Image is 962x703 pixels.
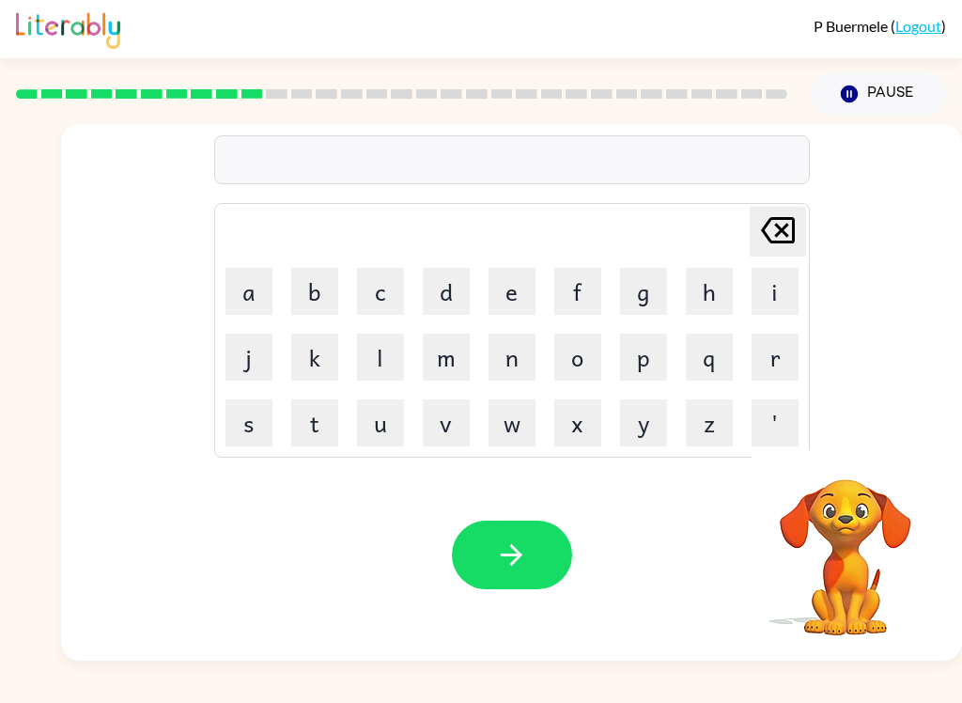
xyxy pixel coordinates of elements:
button: i [752,268,799,315]
button: z [686,399,733,446]
button: x [554,399,601,446]
img: Literably [16,8,120,49]
button: f [554,268,601,315]
button: a [225,268,272,315]
button: g [620,268,667,315]
video: Your browser must support playing .mp4 files to use Literably. Please try using another browser. [752,450,939,638]
button: d [423,268,470,315]
button: j [225,334,272,381]
button: k [291,334,338,381]
button: r [752,334,799,381]
button: l [357,334,404,381]
div: ( ) [814,17,946,35]
button: m [423,334,470,381]
button: o [554,334,601,381]
button: n [489,334,535,381]
button: q [686,334,733,381]
button: Pause [810,72,946,116]
button: b [291,268,338,315]
button: ' [752,399,799,446]
button: u [357,399,404,446]
button: v [423,399,470,446]
span: P Buermele [814,17,891,35]
button: p [620,334,667,381]
a: Logout [895,17,941,35]
button: s [225,399,272,446]
button: h [686,268,733,315]
button: e [489,268,535,315]
button: w [489,399,535,446]
button: c [357,268,404,315]
button: t [291,399,338,446]
button: y [620,399,667,446]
